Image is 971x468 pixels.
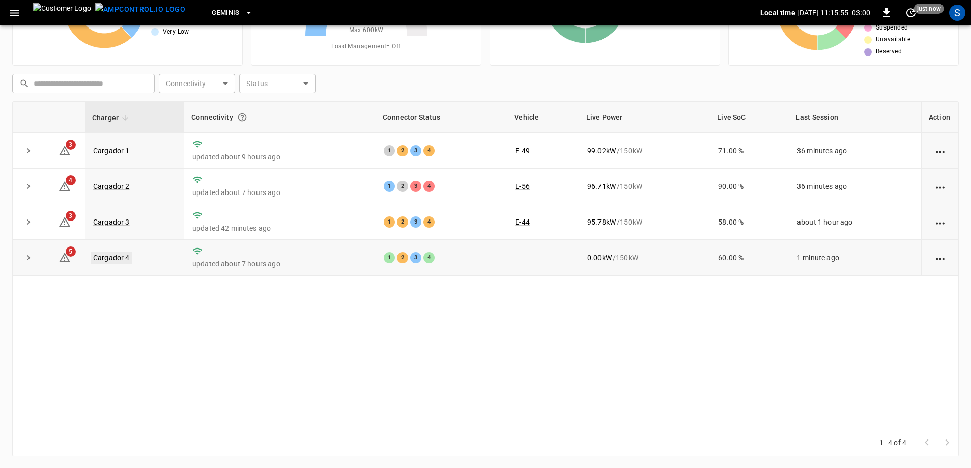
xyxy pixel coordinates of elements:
a: 5 [59,253,71,261]
div: / 150 kW [587,181,702,191]
div: 3 [410,181,421,192]
th: Vehicle [507,102,579,133]
p: updated about 9 hours ago [192,152,367,162]
td: 36 minutes ago [789,169,921,204]
td: 71.00 % [710,133,789,169]
span: 4 [66,175,76,185]
img: ampcontrol.io logo [95,3,185,16]
div: 3 [410,252,421,263]
div: 1 [384,181,395,192]
span: 5 [66,246,76,257]
div: action cell options [934,217,947,227]
td: 1 minute ago [789,240,921,276]
span: just now [914,4,944,14]
div: action cell options [934,253,947,263]
a: E-44 [515,218,530,226]
span: Suspended [876,23,908,33]
button: expand row [21,179,36,194]
button: expand row [21,250,36,265]
p: 96.71 kW [587,181,616,191]
div: 1 [384,145,395,156]
p: Local time [760,8,795,18]
div: 4 [423,252,435,263]
button: expand row [21,214,36,230]
button: Connection between the charger and our software. [233,108,251,126]
button: set refresh interval [903,5,919,21]
span: Reserved [876,47,902,57]
span: Charger [92,112,132,124]
div: 2 [397,145,408,156]
span: 3 [66,140,76,150]
div: action cell options [934,146,947,156]
td: about 1 hour ago [789,204,921,240]
div: 4 [423,181,435,192]
p: 0.00 kW [587,253,612,263]
span: Max. 600 kW [349,25,384,36]
td: 90.00 % [710,169,789,204]
div: 4 [423,145,435,156]
span: Very Low [163,27,189,37]
p: 1–4 of 4 [879,437,906,448]
div: / 150 kW [587,217,702,227]
td: - [507,240,579,276]
p: 99.02 kW [587,146,616,156]
td: 36 minutes ago [789,133,921,169]
div: / 150 kW [587,146,702,156]
button: Geminis [208,3,257,23]
th: Live SoC [710,102,789,133]
a: Cargador 2 [93,182,130,190]
span: Geminis [212,7,240,19]
a: Cargador 3 [93,218,130,226]
a: Cargador 1 [93,147,130,155]
div: 2 [397,252,408,263]
a: E-56 [515,182,530,190]
th: Live Power [579,102,710,133]
a: Cargador 4 [91,252,132,264]
span: 3 [66,211,76,221]
th: Action [921,102,958,133]
div: Connectivity [191,108,368,126]
div: 2 [397,181,408,192]
div: 1 [384,216,395,228]
p: updated 42 minutes ago [192,223,367,233]
img: Customer Logo [33,3,91,22]
div: 2 [397,216,408,228]
td: 60.00 % [710,240,789,276]
p: 95.78 kW [587,217,616,227]
div: profile-icon [949,5,965,21]
div: 4 [423,216,435,228]
a: 3 [59,217,71,226]
p: updated about 7 hours ago [192,259,367,269]
p: [DATE] 11:15:55 -03:00 [797,8,870,18]
button: expand row [21,143,36,158]
span: Unavailable [876,35,910,45]
p: updated about 7 hours ago [192,187,367,198]
td: 58.00 % [710,204,789,240]
span: Load Management = Off [331,42,401,52]
a: E-49 [515,147,530,155]
a: 4 [59,181,71,189]
div: action cell options [934,181,947,191]
div: / 150 kW [587,253,702,263]
div: 3 [410,145,421,156]
div: 3 [410,216,421,228]
a: 3 [59,146,71,154]
div: 1 [384,252,395,263]
th: Connector Status [376,102,507,133]
th: Last Session [789,102,921,133]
